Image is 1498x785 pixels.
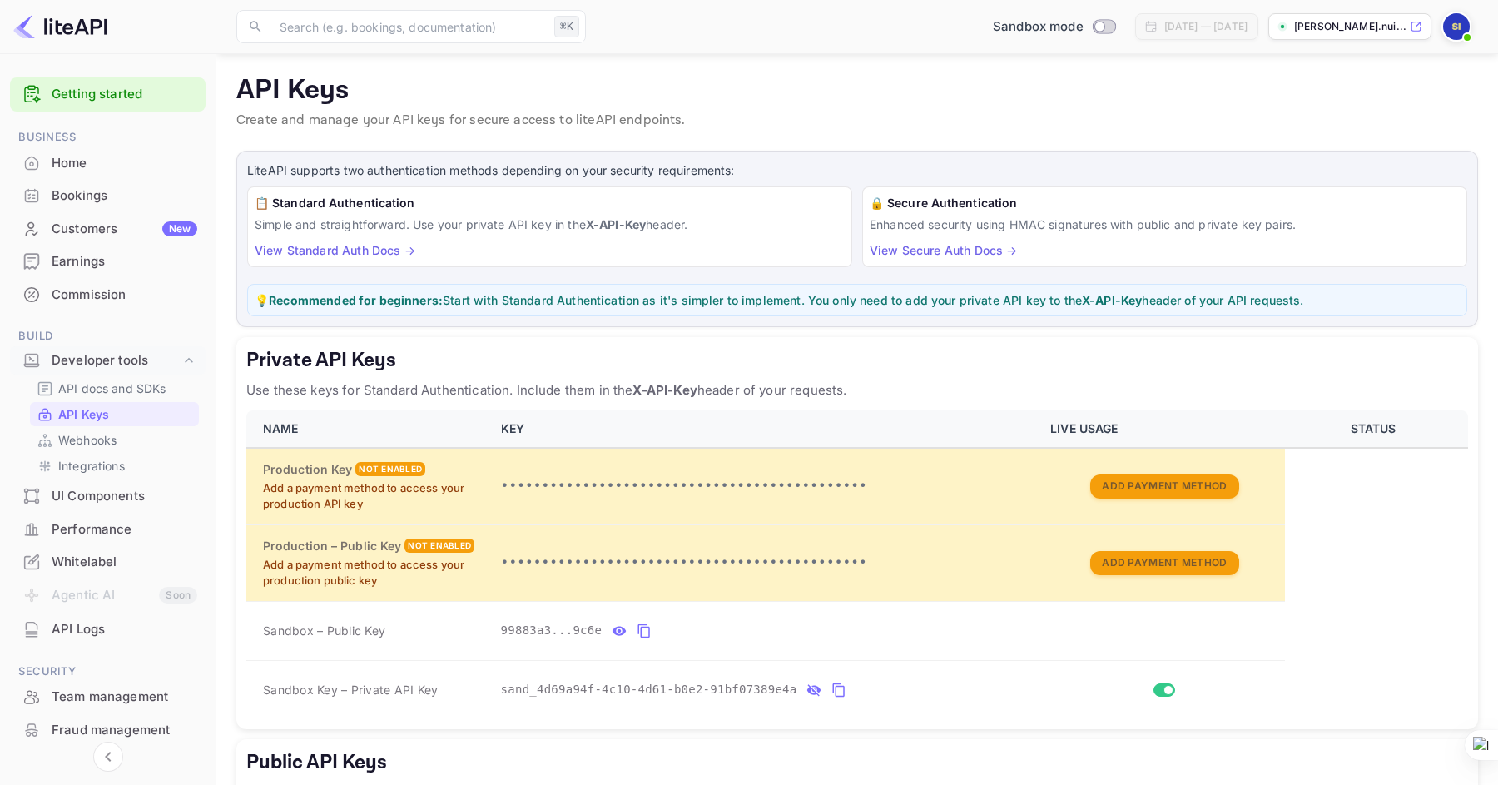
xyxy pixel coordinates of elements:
[263,622,385,639] span: Sandbox – Public Key
[501,476,1031,496] p: •••••••••••••••••••••••••••••••••••••••••••••
[236,74,1478,107] p: API Keys
[10,714,206,745] a: Fraud management
[52,252,197,271] div: Earnings
[255,216,845,233] p: Simple and straightforward. Use your private API key in the header.
[404,539,474,553] div: Not enabled
[10,480,206,511] a: UI Components
[246,347,1468,374] h5: Private API Keys
[10,279,206,310] a: Commission
[52,351,181,370] div: Developer tools
[870,216,1460,233] p: Enhanced security using HMAC signatures with public and private key pairs.
[1090,478,1238,492] a: Add Payment Method
[1090,554,1238,569] a: Add Payment Method
[10,213,206,246] div: CustomersNew
[37,431,192,449] a: Webhooks
[269,293,443,307] strong: Recommended for beginners:
[10,279,206,311] div: Commission
[10,663,206,681] span: Security
[52,520,197,539] div: Performance
[263,537,401,555] h6: Production – Public Key
[10,681,206,712] a: Team management
[1443,13,1470,40] img: saiful ihsan
[52,487,197,506] div: UI Components
[10,714,206,747] div: Fraud management
[255,291,1460,309] p: 💡 Start with Standard Authentication as it's simpler to implement. You only need to add your priv...
[52,553,197,572] div: Whitelabel
[13,13,107,40] img: LiteAPI logo
[58,431,117,449] p: Webhooks
[52,85,197,104] a: Getting started
[52,186,197,206] div: Bookings
[246,410,491,448] th: NAME
[10,180,206,211] a: Bookings
[270,10,548,43] input: Search (e.g. bookings, documentation)
[1090,551,1238,575] button: Add Payment Method
[10,246,206,276] a: Earnings
[10,514,206,544] a: Performance
[52,620,197,639] div: API Logs
[58,405,109,423] p: API Keys
[870,243,1017,257] a: View Secure Auth Docs →
[263,683,438,697] span: Sandbox Key – Private API Key
[247,161,1467,180] p: LiteAPI supports two authentication methods depending on your security requirements:
[52,220,197,239] div: Customers
[246,749,1468,776] h5: Public API Keys
[30,376,199,400] div: API docs and SDKs
[10,346,206,375] div: Developer tools
[30,402,199,426] div: API Keys
[10,77,206,112] div: Getting started
[246,410,1468,719] table: private api keys table
[263,557,481,589] p: Add a payment method to access your production public key
[255,243,415,257] a: View Standard Auth Docs →
[10,763,206,781] span: Marketing
[93,742,123,772] button: Collapse navigation
[986,17,1122,37] div: Switch to Production mode
[10,614,206,646] div: API Logs
[586,217,646,231] strong: X-API-Key
[1090,474,1238,499] button: Add Payment Method
[52,154,197,173] div: Home
[236,111,1478,131] p: Create and manage your API keys for secure access to liteAPI endpoints.
[10,128,206,147] span: Business
[632,382,697,398] strong: X-API-Key
[246,380,1468,400] p: Use these keys for Standard Authentication. Include them in the header of your requests.
[501,553,1031,573] p: •••••••••••••••••••••••••••••••••••••••••••••
[501,681,797,698] span: sand_4d69a94f-4c10-4d61-b0e2-91bf07389e4a
[10,546,206,579] div: Whitelabel
[10,546,206,577] a: Whitelabel
[37,380,192,397] a: API docs and SDKs
[37,405,192,423] a: API Keys
[10,327,206,345] span: Build
[58,380,166,397] p: API docs and SDKs
[1040,410,1285,448] th: LIVE USAGE
[501,622,603,639] span: 99883a3...9c6e
[1285,410,1468,448] th: STATUS
[554,16,579,37] div: ⌘K
[263,480,481,513] p: Add a payment method to access your production API key
[10,213,206,244] a: CustomersNew
[993,17,1084,37] span: Sandbox mode
[10,614,206,644] a: API Logs
[10,147,206,180] div: Home
[1082,293,1142,307] strong: X-API-Key
[52,286,197,305] div: Commission
[30,454,199,478] div: Integrations
[255,194,845,212] h6: 📋 Standard Authentication
[37,457,192,474] a: Integrations
[1294,19,1406,34] p: [PERSON_NAME].nui...
[1164,19,1248,34] div: [DATE] — [DATE]
[10,681,206,713] div: Team management
[52,688,197,707] div: Team management
[10,514,206,546] div: Performance
[30,428,199,452] div: Webhooks
[10,480,206,513] div: UI Components
[870,194,1460,212] h6: 🔒 Secure Authentication
[58,457,125,474] p: Integrations
[10,246,206,278] div: Earnings
[10,147,206,178] a: Home
[10,180,206,212] div: Bookings
[491,410,1041,448] th: KEY
[355,462,425,476] div: Not enabled
[263,460,352,479] h6: Production Key
[52,721,197,740] div: Fraud management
